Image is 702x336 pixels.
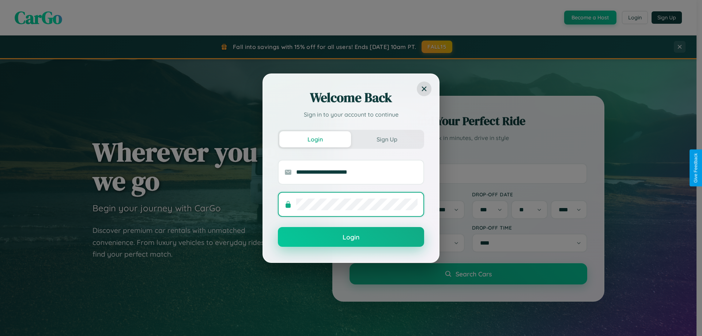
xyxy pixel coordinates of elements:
button: Sign Up [351,131,423,147]
p: Sign in to your account to continue [278,110,424,119]
h2: Welcome Back [278,89,424,106]
button: Login [279,131,351,147]
div: Give Feedback [693,153,698,183]
button: Login [278,227,424,247]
